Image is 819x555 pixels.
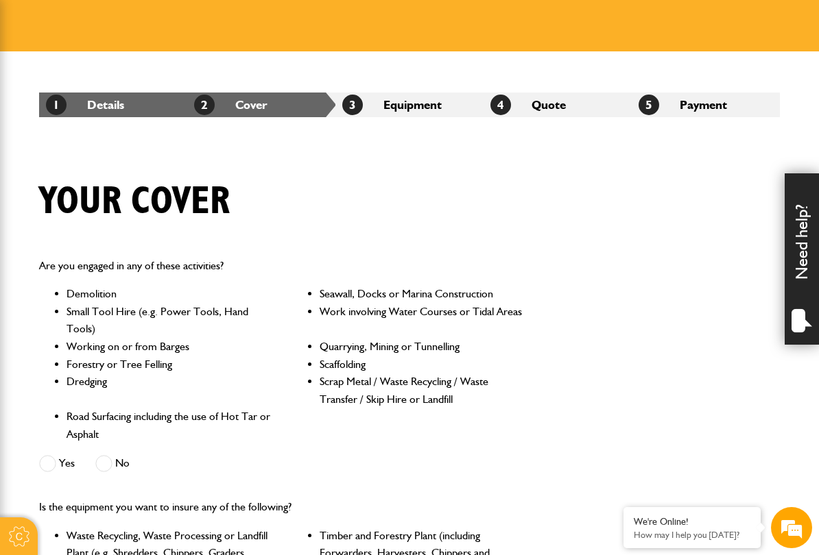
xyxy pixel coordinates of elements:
[634,530,750,540] p: How may I help you today?
[67,408,274,443] li: Road Surfacing including the use of Hot Tar or Asphalt
[130,355,241,370] span: Ok i will look. Thank you
[31,171,237,184] div: JCB Insurance is forwarding the chat
[320,373,527,408] li: Scrap Metal / Waste Recycling / Waste Transfer / Skip Hire or Landfill
[234,381,254,398] span: End chat
[23,244,250,254] div: [PERSON_NAME]
[92,77,251,95] div: Steve
[67,356,274,373] li: Forestry or Tree Felling
[320,338,527,356] li: Quarrying, Mining or Tunnelling
[320,285,527,303] li: Seawall, Docks or Marina Construction
[320,356,527,373] li: Scaffolding
[634,516,750,528] div: We're Online!
[785,173,819,345] div: Need help?
[46,95,67,115] span: 1
[39,257,526,275] p: Are you engaged in any of these activities?
[18,116,230,158] div: 4:34 PM
[335,92,484,117] li: Equipment
[95,455,130,472] label: No
[23,336,244,347] div: You
[225,7,258,40] div: Minimize live chat window
[7,399,261,447] textarea: Type your message and hit 'Enter'
[39,179,230,225] h1: Your cover
[39,455,75,472] label: Yes
[213,381,234,398] span: More actions
[18,257,230,328] div: 4:34 PM
[632,92,780,117] li: Payment
[320,303,527,338] li: Work involving Water Courses or Tidal Areas
[194,95,215,115] span: 2
[67,303,274,338] li: Small Tool Hire (e.g. Power Tools, Hand Tools)
[67,285,274,303] li: Demolition
[187,92,335,117] li: Cover
[31,197,237,222] div: Your chat has been transferred to [PERSON_NAME]
[484,92,632,117] li: Quote
[46,97,124,112] a: 1Details
[217,416,230,430] span: Send voice message
[67,338,274,356] li: Working on or from Barges
[639,95,659,115] span: 5
[27,309,136,321] a: [URL][DOMAIN_NAME]
[342,95,363,115] span: 3
[121,349,250,375] div: 4:34 PM
[39,498,526,516] p: Is the equipment you want to insure any of the following?
[67,373,274,408] li: Dredging
[27,122,221,152] span: Please wait while I connect you to the operator
[490,95,511,115] span: 4
[237,416,251,430] span: Attach a file
[15,75,36,96] div: Navigation go back
[27,262,221,323] span: You can find our Short-Term Hired-In Plant Insurance here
